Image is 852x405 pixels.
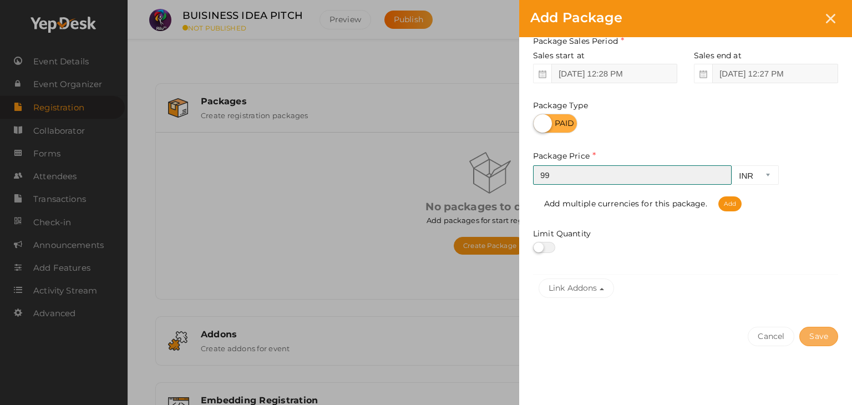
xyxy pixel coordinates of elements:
span: Add multiple currencies for this package. [544,199,742,209]
button: Link Addons [539,279,614,298]
label: Sales end at [694,50,742,61]
button: Cancel [748,327,794,346]
label: Package Type [533,100,588,111]
label: Package Sales Period [533,35,624,48]
span: Add Package [530,9,623,26]
label: Sales start at [533,50,585,61]
label: Limit Quantity [533,228,591,239]
span: Add [718,196,742,211]
label: Package Price [533,150,596,163]
button: Save [799,327,838,346]
input: Amount [533,165,732,185]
